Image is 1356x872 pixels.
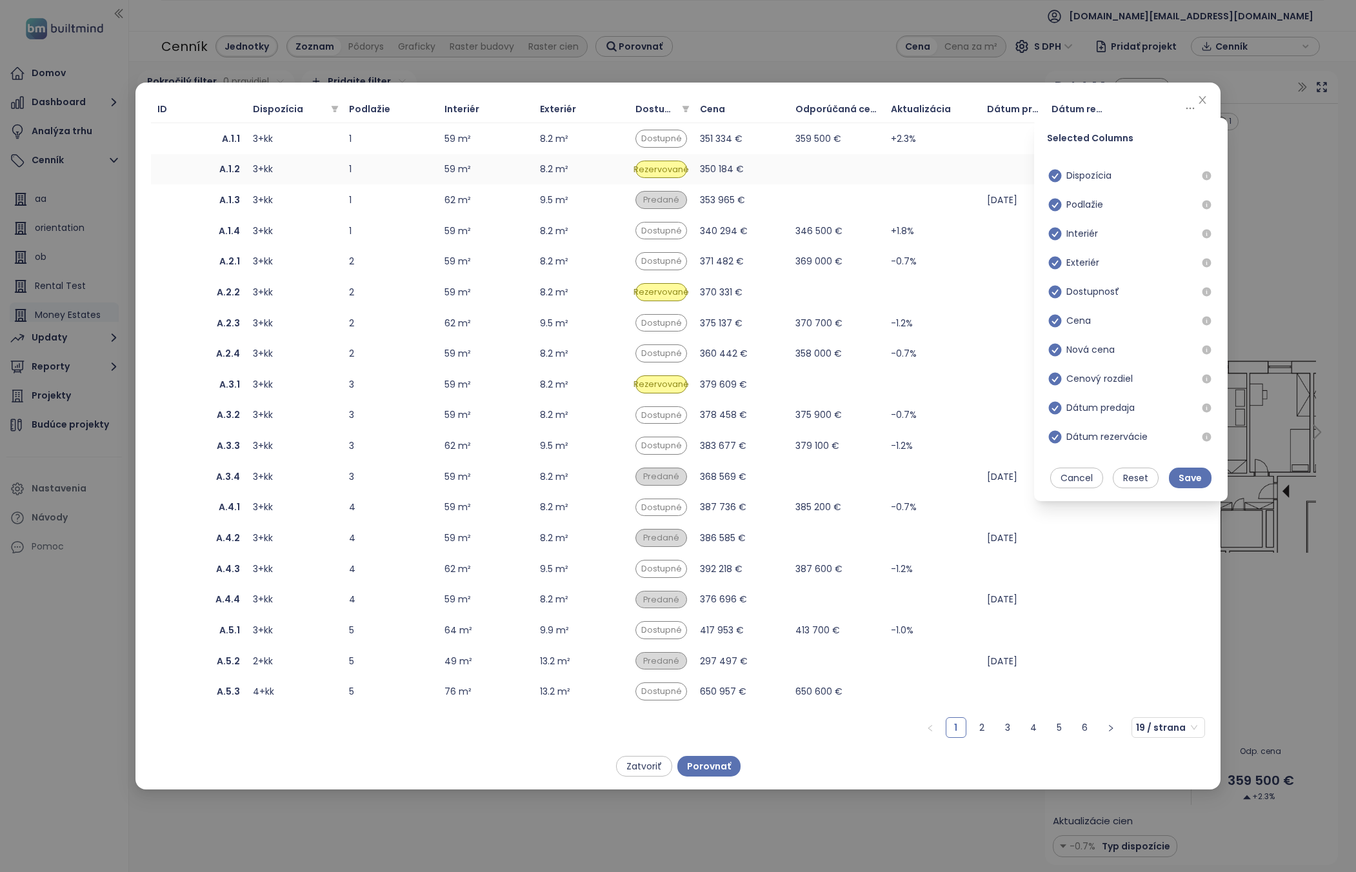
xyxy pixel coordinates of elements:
td: 3+kk [246,338,342,369]
td: 59 m² [438,215,533,246]
td: 13.2 m² [533,646,629,677]
td: 3+kk [246,184,342,215]
td: 3+kk [246,584,342,615]
div: Dostupné [635,621,687,639]
td: 8.2 m² [533,277,629,308]
td: 360 442 € [693,338,789,369]
td: 2 [343,277,438,308]
div: Dostupné [635,222,687,240]
td: 4 [343,492,438,523]
div: 2+kk [253,654,335,668]
span: Exteriér [540,103,576,115]
li: 3 [997,717,1018,738]
td: 3 [343,400,438,431]
td: 392 218 € [693,553,789,584]
td: 59 m² [438,369,533,400]
td: 1 [343,215,438,246]
td: 8.2 m² [533,154,629,185]
div: Interiér [1041,219,1221,248]
td: 350 184 € [693,154,789,185]
span: filter [328,99,341,119]
div: 3+kk [253,254,335,268]
b: A.3.1 [219,377,240,391]
span: Podlažie [349,103,390,115]
td: 5 [343,615,438,646]
span: Cancel [1061,471,1093,485]
button: Reset [1113,468,1159,488]
span: 19 / strana [1136,718,1197,737]
span: Interiér [1066,226,1098,241]
span: -1.2% [891,316,913,330]
div: 3+kk [253,623,335,637]
td: 340 294 € [693,215,789,246]
td: 1 [343,184,438,215]
div: 3+kk [253,316,335,330]
div: Dostupné [635,560,687,578]
td: 62 m² [438,430,533,461]
span: Dátum predaja [1066,401,1135,415]
span: Dátum rezervácie [1066,430,1148,444]
li: Predchádzajúca strana [920,717,941,738]
div: 3+kk [253,439,335,453]
button: right [1101,717,1121,738]
td: 4 [343,553,438,584]
button: Close [1195,94,1210,108]
span: Dátum rezervácie [1052,103,1137,115]
span: Interiér [444,103,479,115]
td: 8.2 m² [533,369,629,400]
b: A.2.1 [219,254,240,268]
span: ID [157,102,240,116]
button: left [920,717,941,738]
td: 9.5 m² [533,553,629,584]
div: Dostupné [635,252,687,270]
div: 3+kk [253,162,335,176]
td: 346 500 € [789,215,884,246]
div: Rezervované [635,283,687,301]
b: A.1.3 [219,193,240,207]
td: 1 [343,154,438,185]
td: 386 585 € [693,522,789,553]
span: Selected Columns [1041,124,1221,152]
div: Predané [635,591,687,609]
td: 376 696 € [693,584,789,615]
td: 64 m² [438,615,533,646]
td: 2 [343,338,438,369]
td: 8.2 m² [533,522,629,553]
td: 2+kk [246,646,342,677]
td: 8.2 m² [533,246,629,277]
a: 2 [972,718,992,737]
span: right [1107,724,1115,732]
li: 5 [1049,717,1070,738]
span: Cenový rozdiel [1066,372,1133,386]
td: 8.2 m² [533,215,629,246]
td: 379 100 € [789,430,884,461]
td: 353 965 € [693,184,789,215]
div: Dostupné [635,314,687,332]
button: Save [1169,468,1211,488]
td: 8.2 m² [533,338,629,369]
td: 3+kk [246,400,342,431]
td: 3+kk [246,123,342,154]
span: Save [1179,471,1202,485]
td: 5 [343,646,438,677]
td: 378 458 € [693,400,789,431]
td: 5 [343,676,438,707]
td: 650 600 € [789,676,884,707]
div: Dostupné [635,344,687,362]
td: 375 137 € [693,308,789,339]
b: A.4.2 [216,531,240,545]
b: A.5.2 [217,654,240,668]
td: 3+kk [246,553,342,584]
div: 3+kk [253,132,335,146]
td: 8.2 m² [533,492,629,523]
td: 3+kk [246,615,342,646]
div: 3+kk [253,531,335,545]
span: filter [679,99,692,119]
span: Aktualizácia [891,103,951,115]
td: 2/6/2024 [981,522,1045,553]
td: 9.9 m² [533,615,629,646]
td: 383 677 € [693,430,789,461]
span: close [1197,95,1208,105]
td: 59 m² [438,154,533,185]
td: 3+kk [246,215,342,246]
